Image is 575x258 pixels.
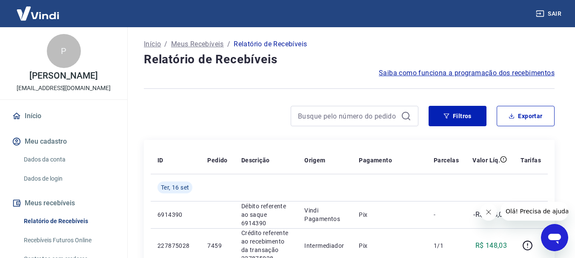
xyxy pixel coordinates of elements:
[241,202,291,227] p: Débito referente ao saque 6914390
[304,241,345,250] p: Intermediador
[29,71,97,80] p: [PERSON_NAME]
[434,241,459,250] p: 1/1
[144,51,555,68] h4: Relatório de Recebíveis
[434,156,459,164] p: Parcelas
[497,106,555,126] button: Exportar
[429,106,486,126] button: Filtros
[47,34,81,68] div: P
[10,107,117,125] a: Início
[359,210,420,219] p: Pix
[473,210,507,220] p: -R$ 148,03
[379,68,555,78] a: Saiba como funciona a programação dos recebimentos
[434,210,459,219] p: -
[164,39,167,49] p: /
[20,213,117,230] a: Relatório de Recebíveis
[5,6,72,13] span: Olá! Precisa de ajuda?
[171,39,224,49] a: Meus Recebíveis
[20,232,117,249] a: Recebíveis Futuros Online
[227,39,230,49] p: /
[10,132,117,151] button: Meu cadastro
[541,224,568,251] iframe: Botão para abrir a janela de mensagens
[157,156,163,164] p: ID
[17,84,111,93] p: [EMAIL_ADDRESS][DOMAIN_NAME]
[234,39,307,49] p: Relatório de Recebíveis
[10,194,117,213] button: Meus recebíveis
[475,241,507,251] p: R$ 148,03
[207,156,227,164] p: Pedido
[304,206,345,223] p: Vindi Pagamentos
[157,210,194,219] p: 6914390
[207,241,227,250] p: 7459
[501,202,568,221] iframe: Mensagem da empresa
[157,241,194,250] p: 227875028
[480,204,497,221] iframe: Fechar mensagem
[298,110,398,122] input: Busque pelo número do pedido
[20,170,117,187] a: Dados de login
[161,183,189,192] span: Ter, 16 set
[10,0,66,26] img: Vindi
[359,156,392,164] p: Pagamento
[359,241,420,250] p: Pix
[20,151,117,168] a: Dados da conta
[304,156,325,164] p: Origem
[472,156,500,164] p: Valor Líq.
[241,156,270,164] p: Descrição
[144,39,161,49] a: Início
[534,6,565,22] button: Sair
[521,156,541,164] p: Tarifas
